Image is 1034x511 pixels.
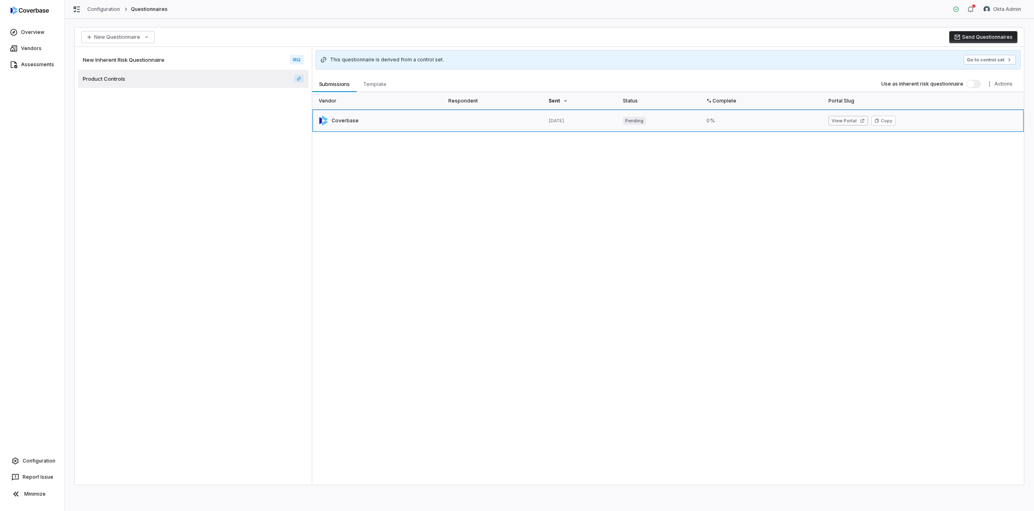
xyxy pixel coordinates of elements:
img: logo-D7KZi-bG.svg [11,6,49,15]
div: Portal Slug [828,92,1017,109]
span: Questionnaires [131,6,168,13]
a: Configuration [3,454,61,468]
a: Product Controls [294,75,304,83]
a: New Inherent Risk QuestionnaireIRQ [78,50,309,70]
span: Template [360,79,390,89]
img: Okta Admin avatar [984,6,990,13]
span: This questionnaire is derived from a control set. [330,57,444,63]
span: Submissions [316,79,353,89]
button: Go to control set [964,55,1016,65]
button: Send Questionnaires [949,31,1017,43]
div: Sent [549,92,613,109]
div: Status [623,92,697,109]
div: % Complete [706,92,819,109]
a: Assessments [2,57,63,72]
a: Overview [2,25,63,40]
div: Vendor [319,92,439,109]
div: Respondent [448,92,539,109]
button: New Questionnaire [81,31,155,43]
a: Product Controls [78,70,309,88]
span: Product Controls [83,75,125,82]
a: Vendors [2,41,63,56]
button: More actions [984,78,1017,90]
span: Okta Admin [993,6,1021,13]
button: Report Issue [3,470,61,484]
span: IRQ [290,55,304,65]
button: Okta Admin avatarOkta Admin [979,3,1026,15]
button: View Portal [828,116,868,126]
label: Use as inherent risk questionnaire [881,81,963,87]
span: New Inherent Risk Questionnaire [83,56,164,63]
button: Copy [871,116,895,126]
a: Configuration [87,6,120,13]
button: Minimize [3,486,61,502]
